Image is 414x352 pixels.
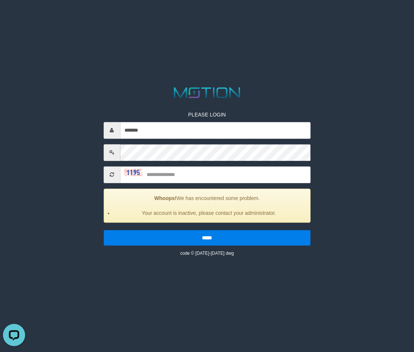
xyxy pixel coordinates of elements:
button: Open LiveChat chat widget [3,3,25,25]
img: MOTION_logo.png [171,85,243,100]
small: code © [DATE]-[DATE] dwg [180,251,234,256]
p: PLEASE LOGIN [103,111,311,118]
div: We has encountered some problem. [103,189,311,223]
li: Your account is inactive, please contact your administrator. [113,209,305,217]
img: captcha [124,169,142,176]
strong: Whoops! [154,195,177,201]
